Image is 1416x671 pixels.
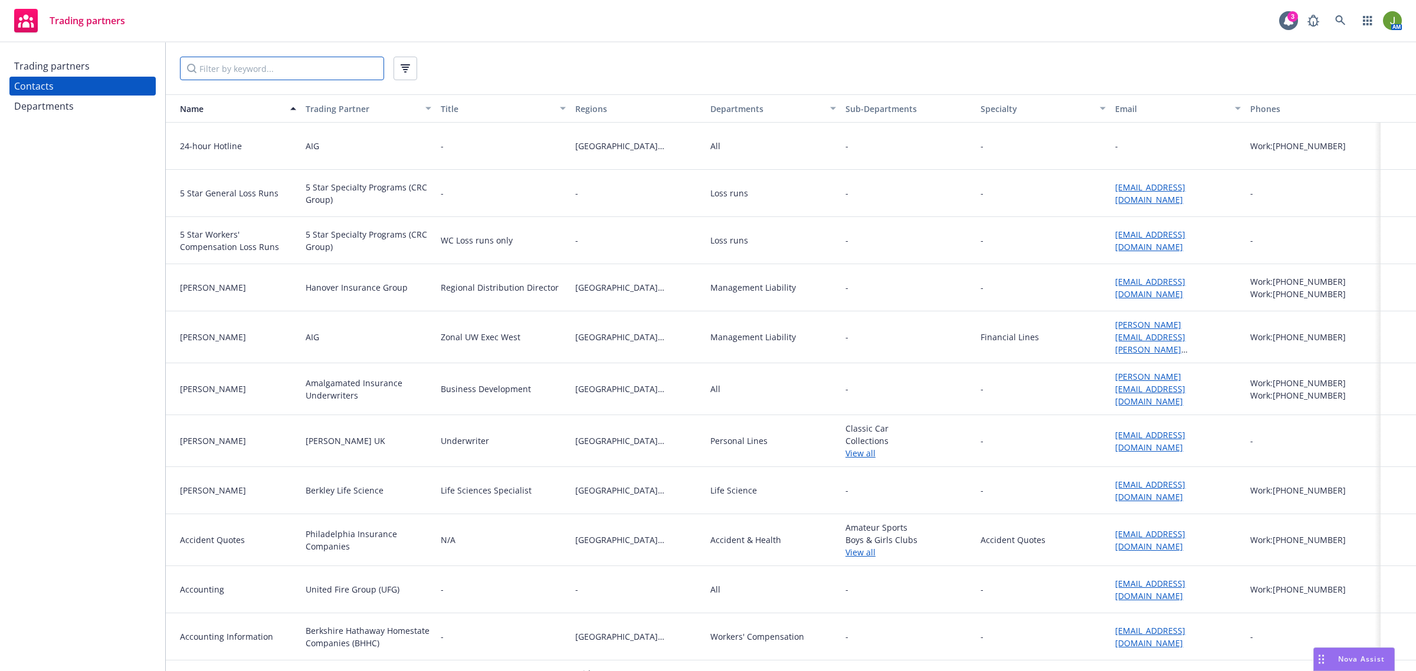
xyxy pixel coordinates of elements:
a: View all [845,546,971,558]
div: All [710,140,720,152]
button: Specialty [976,94,1111,123]
img: photo [1383,11,1402,30]
span: [GEOGRAPHIC_DATA][US_STATE] [575,140,701,152]
span: - [845,383,971,395]
span: Trading partners [50,16,125,25]
div: - [1115,140,1118,152]
span: - [575,187,701,199]
span: [GEOGRAPHIC_DATA][US_STATE] [575,534,701,546]
div: Life Science [710,484,757,496]
span: Amateur Sports [845,521,971,534]
button: Nova Assist [1313,647,1395,671]
span: - [845,583,971,596]
div: Accounting Information [180,630,296,643]
div: Work: [PHONE_NUMBER] [1250,288,1376,300]
div: Work: [PHONE_NUMBER] [1250,484,1376,496]
span: - [575,234,701,246]
a: [EMAIL_ADDRESS][DOMAIN_NAME] [1115,276,1185,300]
span: - [845,630,848,643]
a: Trading partners [9,4,130,37]
div: Accident Quotes [180,534,296,546]
div: All [710,383,720,395]
div: Phones [1250,103,1376,115]
div: [PERSON_NAME] [180,435,296,447]
div: Management Liability [710,281,796,294]
div: [PERSON_NAME] [180,331,296,343]
button: Sub-Departments [841,94,976,123]
span: [GEOGRAPHIC_DATA][US_STATE] [575,484,701,496]
div: N/A [441,534,455,546]
a: [EMAIL_ADDRESS][DOMAIN_NAME] [1115,182,1185,205]
div: Name [171,103,283,115]
div: - [441,630,444,643]
div: Regions [575,103,701,115]
div: - [981,583,984,596]
div: Title [441,103,553,115]
a: [PERSON_NAME][EMAIL_ADDRESS][DOMAIN_NAME] [1115,371,1185,407]
div: Work: [PHONE_NUMBER] [1250,275,1376,288]
div: AIG [306,331,319,343]
a: [EMAIL_ADDRESS][DOMAIN_NAME] [1115,625,1185,649]
span: [GEOGRAPHIC_DATA][US_STATE] [575,630,701,643]
div: Email [1115,103,1228,115]
a: Trading partners [9,57,156,75]
div: Work: [PHONE_NUMBER] [1250,389,1376,402]
div: Work: [PHONE_NUMBER] [1250,331,1376,343]
span: - [845,140,971,152]
div: Zonal UW Exec West [441,331,520,343]
div: - [1250,234,1253,246]
div: - [981,234,984,246]
div: - [1250,630,1253,643]
div: All [710,583,720,596]
div: Hanover Insurance Group [306,281,408,294]
button: Regions [571,94,706,123]
span: - [845,281,848,294]
span: - [845,331,848,343]
div: Loss runs [710,234,748,246]
div: - [981,187,984,199]
div: Workers' Compensation [710,630,804,643]
div: [PERSON_NAME] UK [306,435,385,447]
div: Work: [PHONE_NUMBER] [1250,377,1376,389]
div: - [1250,187,1253,199]
div: Specialty [981,103,1093,115]
div: Sub-Departments [845,103,971,115]
div: [PERSON_NAME] [180,484,296,496]
div: Management Liability [710,331,796,343]
div: - [981,281,984,294]
div: Underwriter [441,435,489,447]
div: - [1250,435,1253,447]
button: Departments [706,94,841,123]
div: 5 Star General Loss Runs [180,187,296,199]
a: Switch app [1356,9,1379,32]
button: Trading Partner [301,94,436,123]
div: - [981,484,984,496]
button: Name [166,94,301,123]
div: 3 [1287,11,1298,22]
a: View all [845,447,971,459]
button: Email [1110,94,1245,123]
a: [EMAIL_ADDRESS][DOMAIN_NAME] [1115,578,1185,601]
div: Work: [PHONE_NUMBER] [1250,534,1376,546]
div: Accounting [180,583,296,596]
div: Berkley Life Science [306,484,383,496]
span: [GEOGRAPHIC_DATA][US_STATE] [575,435,701,447]
a: [EMAIL_ADDRESS][DOMAIN_NAME] [1115,528,1185,552]
div: Contacts [14,77,54,96]
div: - [441,187,444,199]
div: - [441,140,444,152]
div: - [981,140,984,152]
div: Drag to move [1314,648,1329,670]
div: 5 Star Specialty Programs (CRC Group) [306,228,431,253]
div: United Fire Group (UFG) [306,583,399,596]
a: Contacts [9,77,156,96]
div: AIG [306,140,319,152]
span: [GEOGRAPHIC_DATA][US_STATE] [575,383,701,395]
div: [PERSON_NAME] [180,281,296,294]
a: [EMAIL_ADDRESS][DOMAIN_NAME] [1115,229,1185,252]
a: Departments [9,97,156,116]
div: Work: [PHONE_NUMBER] [1250,140,1376,152]
div: WC Loss runs only [441,234,513,246]
span: Boys & Girls Clubs [845,534,971,546]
